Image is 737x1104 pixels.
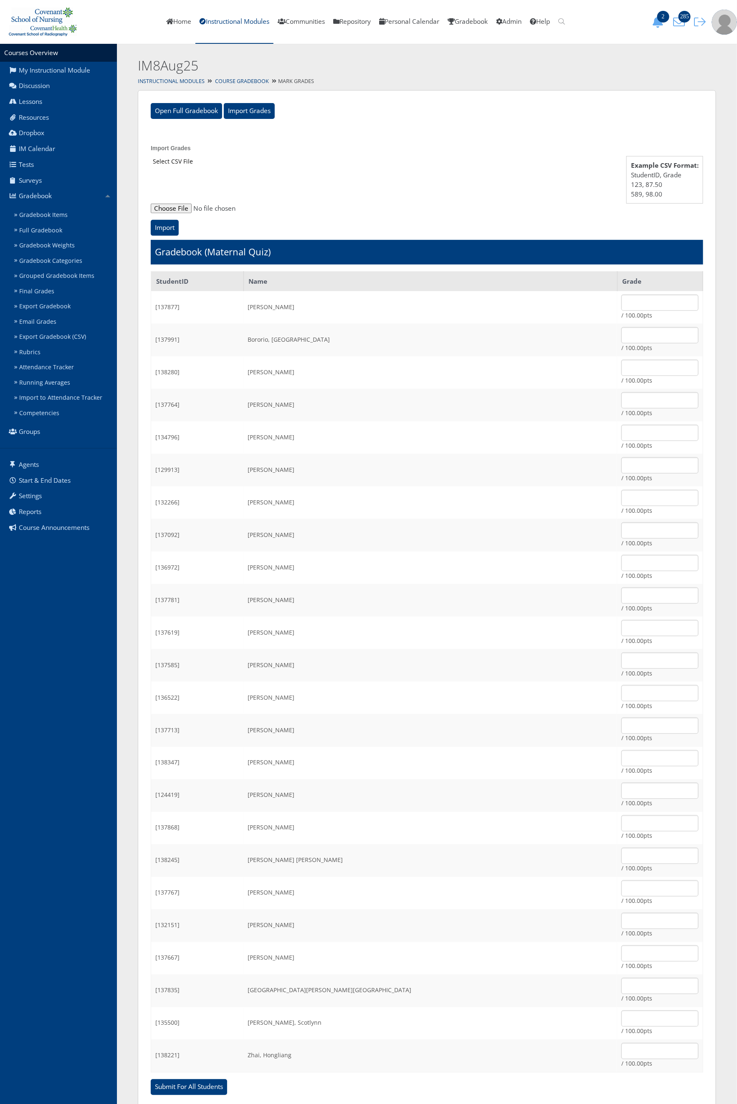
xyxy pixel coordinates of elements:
[243,682,617,714] td: [PERSON_NAME]
[151,1040,244,1073] td: [138221]
[623,277,642,286] strong: Grade
[155,245,271,258] h1: Gradebook (Maternal Quiz)
[151,779,244,812] td: [124419]
[151,1007,244,1040] td: [135500]
[249,277,268,286] strong: Name
[151,747,244,779] td: [138347]
[11,299,117,314] a: Export Gradebook
[243,747,617,779] td: [PERSON_NAME]
[151,144,191,153] legend: Import Grades
[11,344,117,360] a: Rubrics
[617,877,703,910] td: / 100.00pts
[4,48,58,57] a: Courses Overview
[617,617,703,649] td: / 100.00pts
[138,78,205,85] a: Instructional Modules
[151,552,244,584] td: [136972]
[151,291,244,324] td: [137877]
[151,584,244,617] td: [137781]
[11,390,117,406] a: Import to Attendance Tracker
[679,11,691,23] span: 285
[151,877,244,910] td: [137767]
[617,812,703,844] td: / 100.00pts
[243,486,617,519] td: [PERSON_NAME]
[617,486,703,519] td: / 100.00pts
[617,291,703,324] td: / 100.00pts
[617,779,703,812] td: / 100.00pts
[617,649,703,682] td: / 100.00pts
[243,421,617,454] td: [PERSON_NAME]
[243,1040,617,1073] td: Zhai, Hongliang
[617,552,703,584] td: / 100.00pts
[151,356,244,389] td: [138280]
[151,649,244,682] td: [137585]
[11,329,117,345] a: Export Gradebook (CSV)
[11,405,117,421] a: Competencies
[617,389,703,421] td: / 100.00pts
[151,1079,227,1095] input: Submit For All Students
[617,584,703,617] td: / 100.00pts
[151,812,244,844] td: [137868]
[617,519,703,552] td: / 100.00pts
[243,519,617,552] td: [PERSON_NAME]
[151,844,244,877] td: [138245]
[243,812,617,844] td: [PERSON_NAME]
[617,975,703,1007] td: / 100.00pts
[117,76,737,88] div: Mark Grades
[243,552,617,584] td: [PERSON_NAME]
[151,389,244,421] td: [137764]
[151,486,244,519] td: [132266]
[11,222,117,238] a: Full Gradebook
[243,844,617,877] td: [PERSON_NAME] [PERSON_NAME]
[617,910,703,942] td: / 100.00pts
[617,1007,703,1040] td: / 100.00pts
[617,942,703,975] td: / 100.00pts
[11,314,117,329] a: Email Grades
[631,161,699,170] strong: Example CSV Format:
[11,253,117,268] a: Gradebook Categories
[243,942,617,975] td: [PERSON_NAME]
[243,454,617,486] td: [PERSON_NAME]
[649,16,670,28] button: 2
[243,975,617,1007] td: [GEOGRAPHIC_DATA][PERSON_NAME][GEOGRAPHIC_DATA]
[151,942,244,975] td: [137667]
[670,17,691,26] a: 285
[11,268,117,284] a: Grouped Gradebook Items
[617,454,703,486] td: / 100.00pts
[617,844,703,877] td: / 100.00pts
[243,1007,617,1040] td: [PERSON_NAME], Scotlynn
[617,714,703,747] td: / 100.00pts
[649,17,670,26] a: 2
[243,584,617,617] td: [PERSON_NAME]
[617,421,703,454] td: / 100.00pts
[243,324,617,356] td: Bororio, [GEOGRAPHIC_DATA]
[243,714,617,747] td: [PERSON_NAME]
[670,16,691,28] button: 285
[151,975,244,1007] td: [137835]
[243,356,617,389] td: [PERSON_NAME]
[11,283,117,299] a: Final Grades
[617,1040,703,1073] td: / 100.00pts
[712,10,737,35] img: user-profile-default-picture.png
[617,324,703,356] td: / 100.00pts
[215,78,269,85] a: Course Gradebook
[243,291,617,324] td: [PERSON_NAME]
[617,682,703,714] td: / 100.00pts
[626,156,703,204] div: StudentID, Grade 123, 87.50 589, 98.00
[657,11,669,23] span: 2
[243,779,617,812] td: [PERSON_NAME]
[11,207,117,223] a: Gradebook Items
[617,356,703,389] td: / 100.00pts
[243,877,617,910] td: [PERSON_NAME]
[11,238,117,253] a: Gradebook Weights
[243,617,617,649] td: [PERSON_NAME]
[151,103,222,119] input: Open Full Gradebook
[151,421,244,454] td: [134796]
[151,714,244,747] td: [137713]
[151,220,179,236] input: Import
[151,617,244,649] td: [137619]
[151,156,195,166] label: Select CSV File
[151,324,244,356] td: [137991]
[11,375,117,390] a: Running Averages
[243,910,617,942] td: [PERSON_NAME]
[243,649,617,682] td: [PERSON_NAME]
